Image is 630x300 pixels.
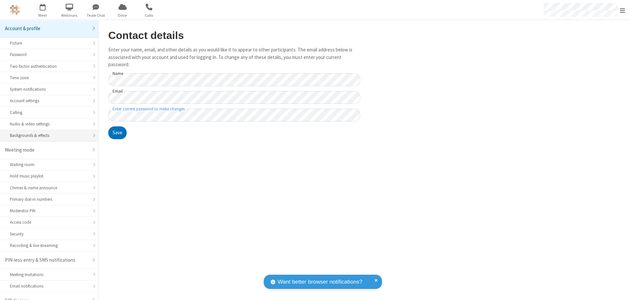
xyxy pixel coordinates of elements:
span: Drive [110,12,135,18]
span: Want better browser notifications? [278,278,362,286]
div: Account & profile [5,25,88,32]
span: Webinars [57,12,82,18]
button: Save [108,126,127,140]
div: Password [10,51,88,58]
p: Enter your name, email, and other details as you would like it to appear to other participants. T... [108,46,360,68]
div: Calling [10,109,88,116]
div: Chimes & name announce [10,185,88,191]
span: Meet [31,12,55,18]
div: Primary dial-in numbers [10,196,88,202]
div: Recording & live streaming [10,242,88,249]
input: Name [108,73,360,86]
div: Meeting Invitations [10,272,88,278]
div: PIN-less entry & SMS notifications [5,256,88,264]
div: System notifications [10,86,88,92]
div: Access code [10,219,88,225]
div: Meeting mode [5,146,88,154]
div: Security [10,231,88,237]
input: Enter current password to make changes [108,109,360,122]
div: Moderator PIN [10,208,88,214]
div: Picture [10,40,88,46]
div: Email notifications [10,283,88,289]
span: Calls [137,12,161,18]
img: QA Selenium DO NOT DELETE OR CHANGE [10,5,20,15]
input: Email [108,91,360,104]
div: Backgrounds & effects [10,132,88,139]
div: Account settings [10,98,88,104]
div: Two-factor authentication [10,63,88,69]
div: Audio & video settings [10,121,88,127]
span: Team Chat [84,12,108,18]
div: Hold music playlist [10,173,88,179]
div: Waiting room [10,161,88,168]
div: Time zone [10,75,88,81]
h2: Contact details [108,30,360,41]
iframe: Chat [614,283,625,295]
